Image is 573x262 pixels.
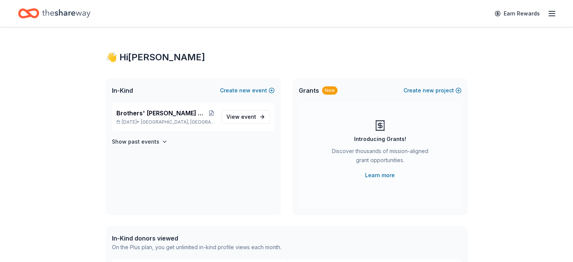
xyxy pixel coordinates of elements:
[112,86,133,95] span: In-Kind
[299,86,319,95] span: Grants
[239,86,251,95] span: new
[222,110,270,124] a: View event
[112,243,281,252] div: On the Plus plan, you get unlimited in-kind profile views each month.
[329,147,431,168] div: Discover thousands of mission-aligned grant opportunities.
[18,5,90,22] a: Home
[116,119,215,125] p: [DATE] •
[226,112,256,121] span: View
[112,137,159,146] h4: Show past events
[365,171,395,180] a: Learn more
[112,137,168,146] button: Show past events
[241,113,256,120] span: event
[322,86,338,95] div: New
[141,119,215,125] span: [GEOGRAPHIC_DATA], [GEOGRAPHIC_DATA]
[220,86,275,95] button: Createnewevent
[354,135,406,144] div: Introducing Grants!
[403,86,461,95] button: Createnewproject
[116,109,207,118] span: Brothers' [PERSON_NAME] Mistletoe & Mezze Fundraiser
[423,86,434,95] span: new
[106,51,468,63] div: 👋 Hi [PERSON_NAME]
[490,7,544,20] a: Earn Rewards
[112,234,281,243] div: In-Kind donors viewed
